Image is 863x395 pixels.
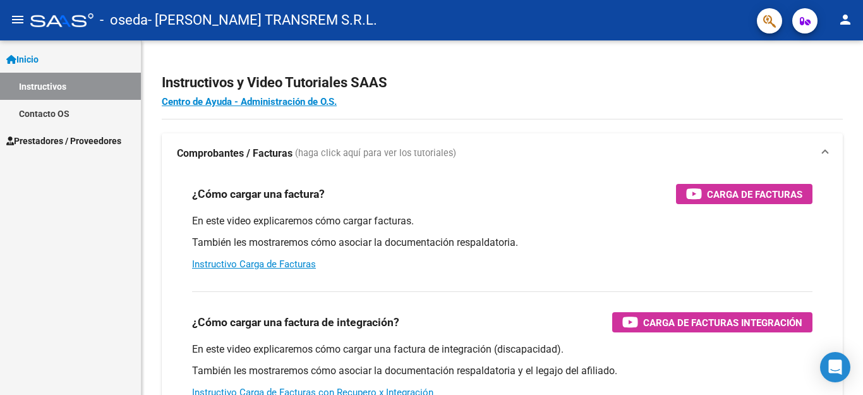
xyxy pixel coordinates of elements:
[162,133,843,174] mat-expansion-panel-header: Comprobantes / Facturas (haga click aquí para ver los tutoriales)
[10,12,25,27] mat-icon: menu
[192,258,316,270] a: Instructivo Carga de Facturas
[192,185,325,203] h3: ¿Cómo cargar una factura?
[100,6,148,34] span: - oseda
[192,214,812,228] p: En este video explicaremos cómo cargar facturas.
[162,96,337,107] a: Centro de Ayuda - Administración de O.S.
[643,315,802,331] span: Carga de Facturas Integración
[192,343,812,356] p: En este video explicaremos cómo cargar una factura de integración (discapacidad).
[148,6,377,34] span: - [PERSON_NAME] TRANSREM S.R.L.
[192,236,812,250] p: También les mostraremos cómo asociar la documentación respaldatoria.
[192,364,812,378] p: También les mostraremos cómo asociar la documentación respaldatoria y el legajo del afiliado.
[676,184,812,204] button: Carga de Facturas
[295,147,456,161] span: (haga click aquí para ver los tutoriales)
[6,134,121,148] span: Prestadores / Proveedores
[6,52,39,66] span: Inicio
[838,12,853,27] mat-icon: person
[820,352,850,382] div: Open Intercom Messenger
[162,71,843,95] h2: Instructivos y Video Tutoriales SAAS
[177,147,293,161] strong: Comprobantes / Facturas
[612,312,812,332] button: Carga de Facturas Integración
[192,313,399,331] h3: ¿Cómo cargar una factura de integración?
[707,186,802,202] span: Carga de Facturas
